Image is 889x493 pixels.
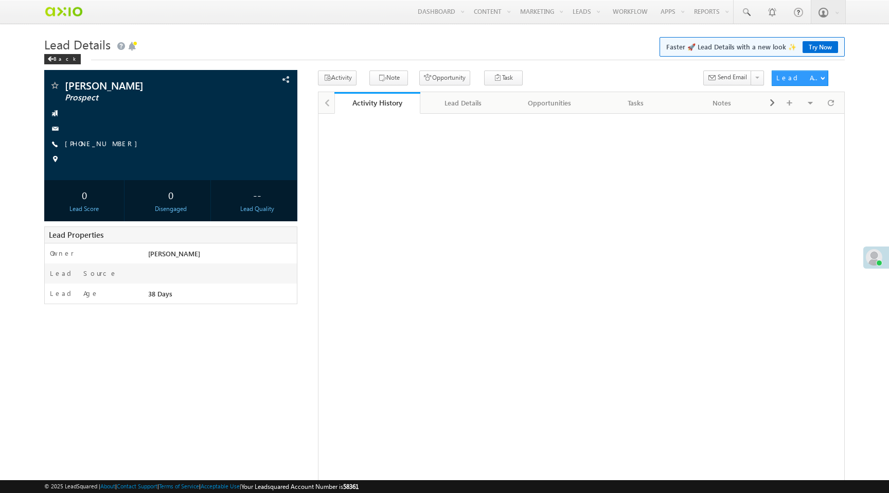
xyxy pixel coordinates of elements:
span: [PHONE_NUMBER] [65,139,143,149]
span: Prospect [65,93,223,103]
div: 0 [47,185,121,204]
span: © 2025 LeadSquared | | | | | [44,482,359,491]
a: About [100,483,115,489]
div: 0 [134,185,208,204]
button: Task [484,71,523,85]
a: Contact Support [117,483,157,489]
button: Lead Actions [772,71,828,86]
button: Note [369,71,408,85]
span: Faster 🚀 Lead Details with a new look ✨ [666,42,838,52]
div: Disengaged [134,204,208,214]
a: Lead Details [420,92,507,114]
button: Activity [318,71,357,85]
div: Notes [687,97,756,109]
span: Lead Properties [49,230,103,240]
label: Owner [50,249,74,258]
div: Lead Actions [776,73,820,82]
div: Lead Score [47,204,121,214]
a: Notes [679,92,766,114]
span: [PERSON_NAME] [65,80,223,91]
span: 58361 [343,483,359,490]
button: Opportunity [419,71,470,85]
span: Your Leadsquared Account Number is [241,483,359,490]
a: Tasks [593,92,680,114]
label: Lead Age [50,289,99,298]
div: Lead Details [429,97,497,109]
a: Opportunities [507,92,593,114]
span: Lead Details [44,36,111,52]
button: Send Email [703,71,752,85]
div: Lead Quality [220,204,295,214]
a: Back [44,54,86,62]
a: Acceptable Use [201,483,240,489]
div: Tasks [601,97,670,109]
label: Lead Source [50,269,117,278]
div: -- [220,185,295,204]
div: Back [44,54,81,64]
span: [PERSON_NAME] [148,249,200,258]
a: Try Now [803,41,838,53]
div: 38 Days [146,289,297,303]
div: Activity History [342,98,413,108]
img: Custom Logo [44,3,83,21]
div: Opportunities [515,97,584,109]
a: Activity History [334,92,421,114]
a: Terms of Service [159,483,199,489]
span: Send Email [718,73,747,82]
